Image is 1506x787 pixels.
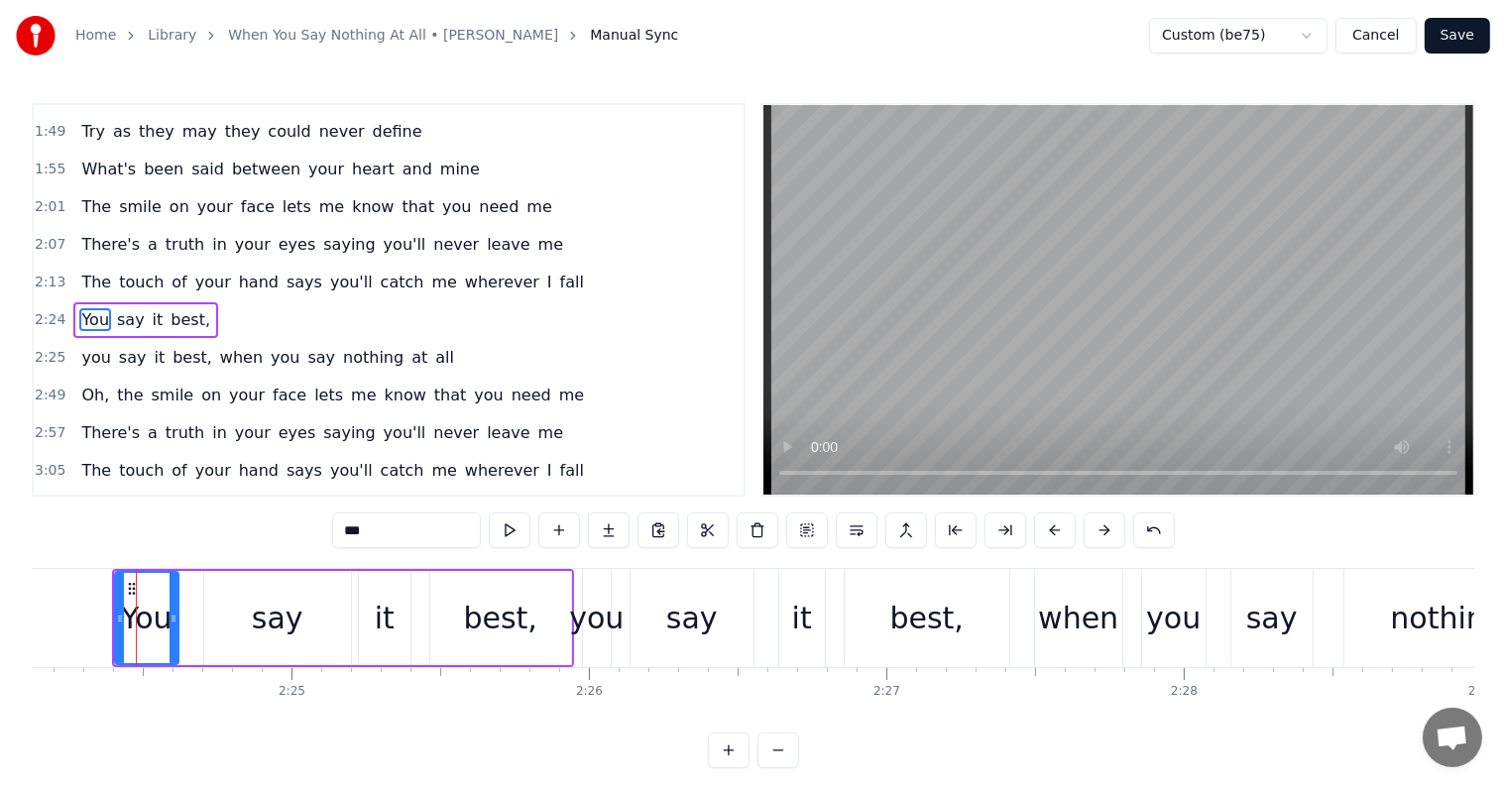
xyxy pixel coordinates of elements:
span: you'll [382,421,428,444]
span: in [210,233,229,256]
span: been [142,158,185,180]
span: best, [169,308,212,331]
div: You [121,596,173,640]
span: I [545,271,554,293]
span: need [510,384,553,406]
span: hand [237,459,281,482]
span: Try [79,120,106,143]
span: You [79,308,111,331]
span: me [429,459,458,482]
span: your [193,459,233,482]
span: eyes [277,421,318,444]
span: truth [164,233,206,256]
span: me [536,421,565,444]
a: When You Say Nothing At All • [PERSON_NAME] [228,26,558,46]
span: 2:25 [35,348,65,368]
div: 2:29 [1468,684,1495,700]
span: says [285,271,324,293]
span: a [146,421,160,444]
div: 2:28 [1171,684,1198,700]
span: need [477,195,521,218]
span: 2:24 [35,310,65,330]
button: Cancel [1335,18,1416,54]
nav: breadcrumb [75,26,678,46]
span: touch [117,271,166,293]
span: they [223,120,263,143]
div: you [1146,596,1201,640]
span: say [115,308,147,331]
span: a [146,233,160,256]
div: best, [890,596,964,640]
div: nothing [1390,596,1504,640]
span: leave [485,421,531,444]
span: wherever [463,271,541,293]
span: touch [117,459,166,482]
span: say [306,346,338,369]
span: leave [485,233,531,256]
span: 1:55 [35,160,65,179]
span: that [432,384,469,406]
span: saying [321,233,377,256]
span: catch [379,271,426,293]
span: it [151,308,166,331]
span: me [557,384,586,406]
span: you'll [328,271,375,293]
span: lets [312,384,345,406]
span: Oh, [79,384,111,406]
span: me [429,271,458,293]
span: 2:13 [35,273,65,292]
span: 2:01 [35,197,65,217]
span: between [230,158,302,180]
div: it [792,596,812,640]
div: say [252,596,303,640]
span: heart [350,158,397,180]
span: smile [150,384,196,406]
div: you [569,596,624,640]
span: best, [171,346,214,369]
span: all [433,346,456,369]
span: never [431,233,481,256]
span: 3:05 [35,461,65,481]
span: smile [117,195,164,218]
span: I [545,459,554,482]
span: 2:57 [35,423,65,443]
span: saying [321,421,377,444]
button: Save [1425,18,1490,54]
span: your [227,384,267,406]
span: your [233,421,273,444]
div: best, [464,596,537,640]
span: says [285,459,324,482]
div: when [1038,596,1118,640]
span: say [117,346,149,369]
span: catch [379,459,426,482]
span: of [170,271,188,293]
span: define [371,120,424,143]
span: at [409,346,429,369]
span: Manual Sync [590,26,678,46]
span: could [266,120,312,143]
span: know [350,195,396,218]
span: on [168,195,191,218]
span: face [239,195,277,218]
span: when [218,346,265,369]
span: it [152,346,167,369]
span: they [137,120,176,143]
div: say [1246,596,1298,640]
span: fall [558,459,586,482]
span: 2:49 [35,386,65,405]
span: you'll [328,459,375,482]
div: it [375,596,395,640]
span: me [317,195,346,218]
span: lets [281,195,313,218]
span: face [271,384,308,406]
span: you [440,195,473,218]
span: fall [558,271,586,293]
span: your [306,158,346,180]
span: me [349,384,378,406]
span: 2:07 [35,235,65,255]
span: hand [237,271,281,293]
span: said [189,158,226,180]
span: me [536,233,565,256]
span: eyes [277,233,318,256]
span: that [401,195,437,218]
